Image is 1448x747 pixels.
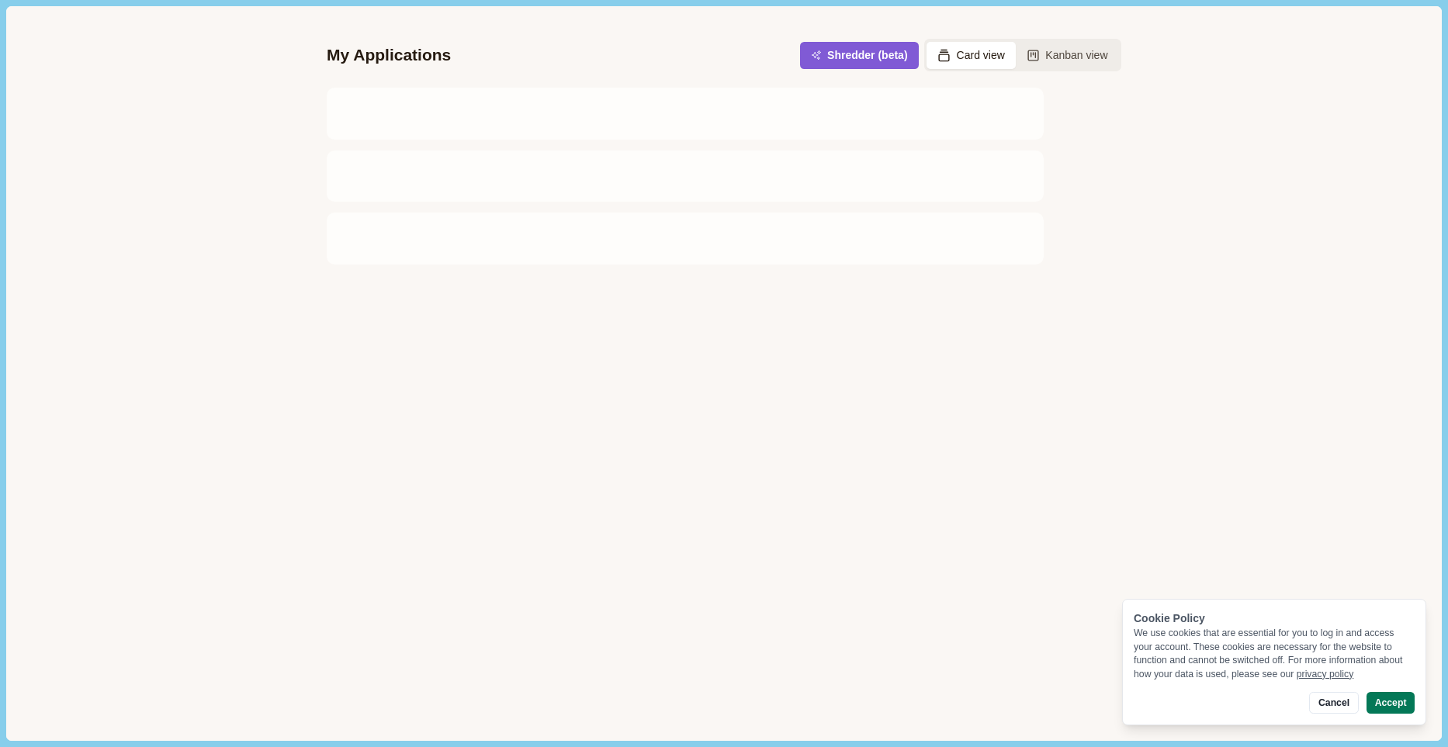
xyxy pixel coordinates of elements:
[1309,692,1358,714] button: Cancel
[1016,42,1119,69] button: Kanban view
[327,44,451,66] div: My Applications
[1134,612,1205,624] span: Cookie Policy
[1367,692,1415,714] button: Accept
[1134,627,1415,681] div: We use cookies that are essential for you to log in and access your account. These cookies are ne...
[927,42,1016,69] button: Card view
[800,42,918,69] button: Shredder (beta)
[1297,669,1354,680] a: privacy policy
